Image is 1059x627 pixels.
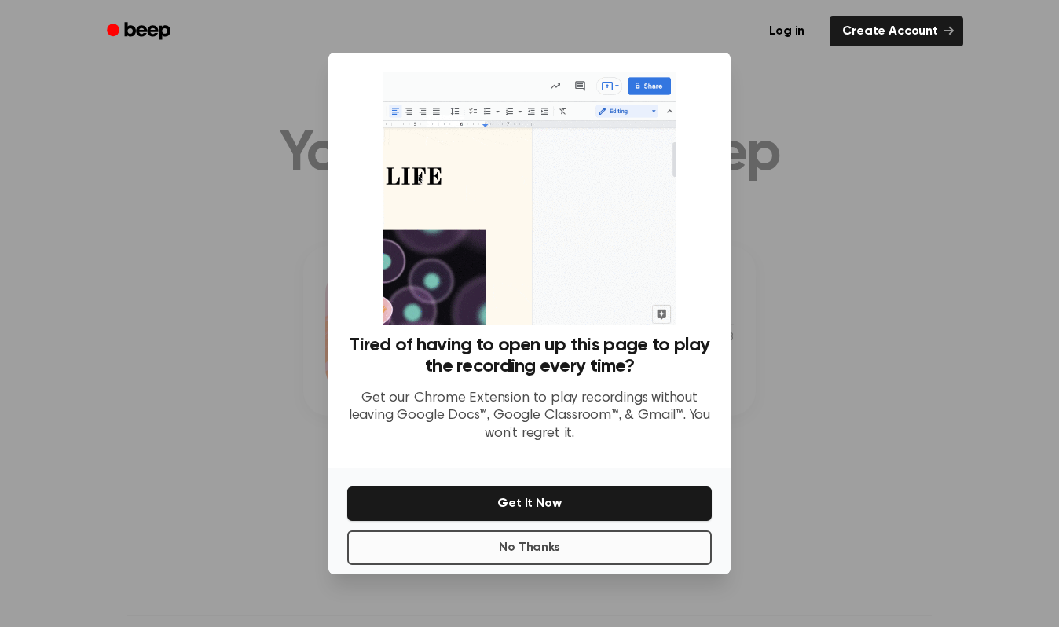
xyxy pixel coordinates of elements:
button: Get It Now [347,486,712,521]
img: Beep extension in action [383,71,675,325]
button: No Thanks [347,530,712,565]
a: Log in [753,13,820,49]
p: Get our Chrome Extension to play recordings without leaving Google Docs™, Google Classroom™, & Gm... [347,390,712,443]
a: Beep [96,16,185,47]
h3: Tired of having to open up this page to play the recording every time? [347,335,712,377]
a: Create Account [830,16,963,46]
